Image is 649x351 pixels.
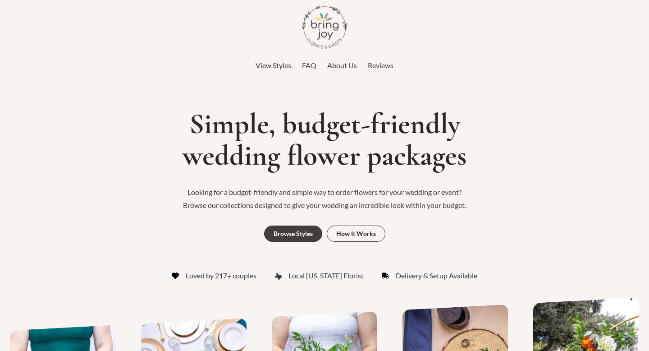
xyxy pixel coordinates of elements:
[368,59,393,72] a: Reviews
[368,61,393,69] span: Reviews
[5,108,644,172] h1: Simple, budget-friendly wedding flower packages
[186,269,256,282] span: Loved by 217+ couples
[302,61,316,69] span: FAQ
[264,226,322,242] a: Browse Styles
[256,59,291,72] a: View Styles
[54,59,595,72] nav: Top Header Menu
[288,269,364,282] span: Local [US_STATE] Florist
[176,185,473,212] p: Looking for a budget-friendly and simple way to order flowers for your wedding or event? Browse o...
[327,226,385,242] a: How It Works
[327,59,357,72] a: About Us
[256,61,291,69] span: View Styles
[336,231,376,237] div: How It Works
[274,231,313,237] div: Browse Styles
[396,269,477,282] span: Delivery & Setup Available
[302,59,316,72] a: FAQ
[327,61,357,69] span: About Us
